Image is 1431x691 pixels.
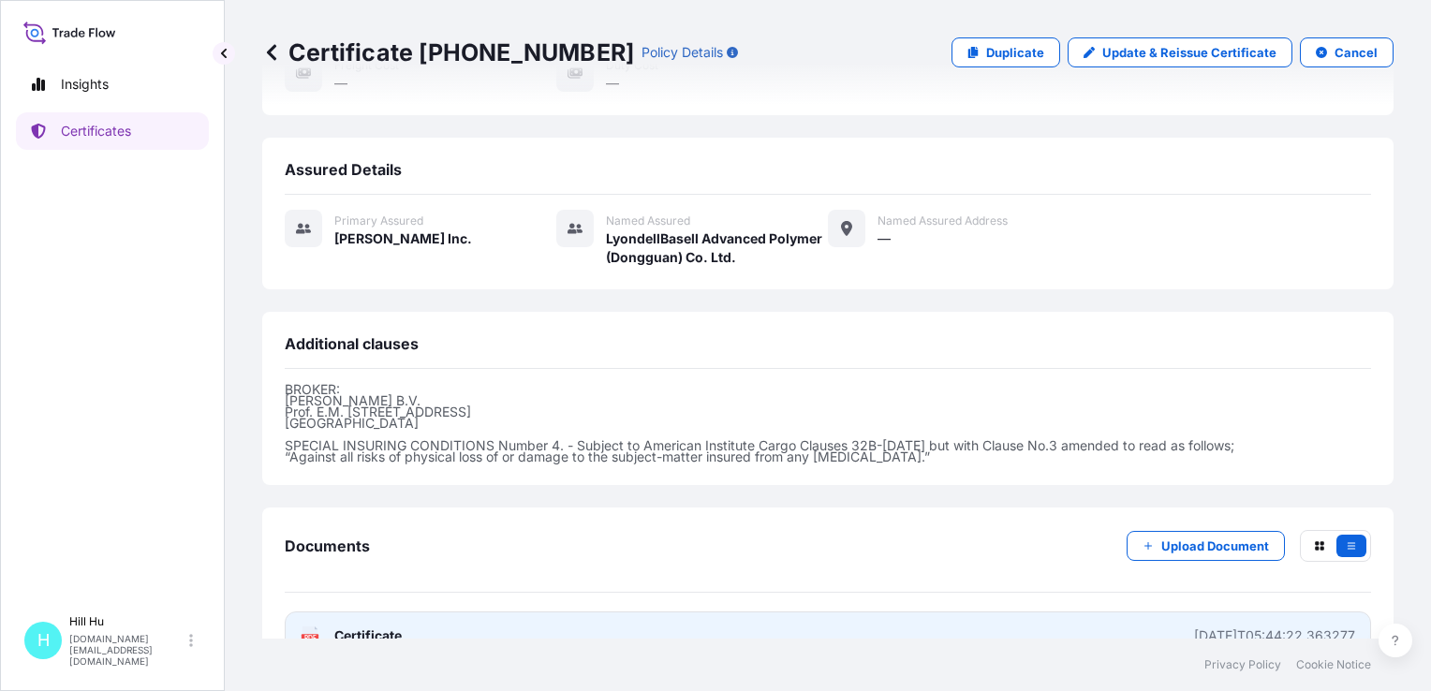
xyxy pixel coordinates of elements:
[1102,43,1276,62] p: Update & Reissue Certificate
[1194,626,1355,645] div: [DATE]T05:44:22.363277
[16,112,209,150] a: Certificates
[1127,531,1285,561] button: Upload Document
[878,229,891,248] span: —
[1204,657,1281,672] a: Privacy Policy
[262,37,634,67] p: Certificate [PHONE_NUMBER]
[61,75,109,94] p: Insights
[606,213,690,228] span: Named Assured
[334,626,402,645] span: Certificate
[1068,37,1292,67] a: Update & Reissue Certificate
[69,633,185,667] p: [DOMAIN_NAME][EMAIL_ADDRESS][DOMAIN_NAME]
[304,635,317,641] text: PDF
[285,611,1371,660] a: PDFCertificate[DATE]T05:44:22.363277
[334,213,423,228] span: Primary assured
[986,43,1044,62] p: Duplicate
[878,213,1008,228] span: Named Assured Address
[285,537,370,555] span: Documents
[16,66,209,103] a: Insights
[37,631,50,650] span: H
[61,122,131,140] p: Certificates
[1296,657,1371,672] a: Cookie Notice
[642,43,723,62] p: Policy Details
[69,614,185,629] p: Hill Hu
[285,160,402,179] span: Assured Details
[285,384,1371,463] p: BROKER: [PERSON_NAME] B.V. Prof. E.M. [STREET_ADDRESS] [GEOGRAPHIC_DATA] SPECIAL INSURING CONDITI...
[1161,537,1269,555] p: Upload Document
[334,229,472,248] span: [PERSON_NAME] Inc.
[606,229,828,267] span: LyondellBasell Advanced Polymer (Dongguan) Co. Ltd.
[1335,43,1378,62] p: Cancel
[1300,37,1394,67] button: Cancel
[952,37,1060,67] a: Duplicate
[285,334,419,353] span: Additional clauses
